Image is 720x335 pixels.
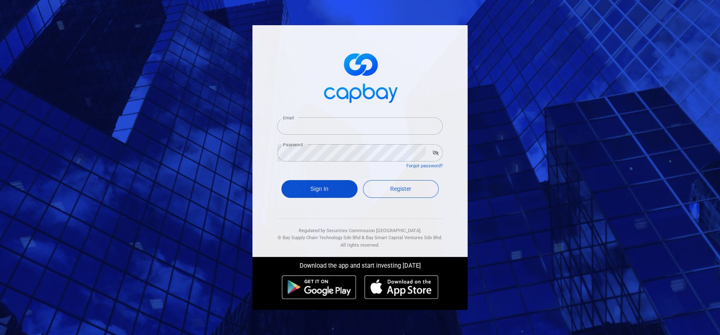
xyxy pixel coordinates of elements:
span: © Bay Supply Chain Technology Sdn Bhd [278,235,360,240]
a: Register [363,180,439,198]
img: logo [319,46,401,107]
label: Password [283,142,303,148]
span: Register [390,185,411,192]
img: android [282,275,356,299]
div: Download the app and start investing [DATE] [246,257,474,271]
button: Sign In [281,180,358,198]
div: Regulated by Securities Commission [GEOGRAPHIC_DATA]. & All rights reserved. [277,219,443,249]
img: ios [365,275,438,299]
span: Bay Smart Capital Ventures Sdn Bhd. [366,235,442,240]
a: Forgot password? [406,163,443,169]
label: Email [283,115,294,121]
